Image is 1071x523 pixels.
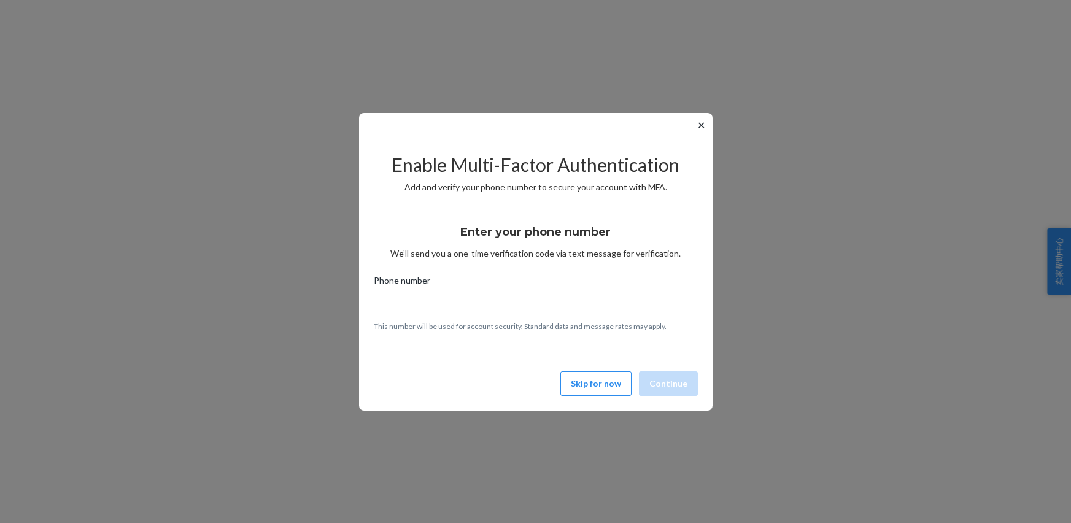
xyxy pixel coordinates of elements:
h2: Enable Multi-Factor Authentication [374,155,698,175]
p: Add and verify your phone number to secure your account with MFA. [374,181,698,193]
p: This number will be used for account security. Standard data and message rates may apply. [374,321,698,331]
button: Continue [639,371,698,396]
span: Phone number [374,274,430,292]
button: ✕ [695,118,708,133]
div: We’ll send you a one-time verification code via text message for verification. [374,214,698,260]
h3: Enter your phone number [460,224,611,240]
button: Skip for now [560,371,632,396]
